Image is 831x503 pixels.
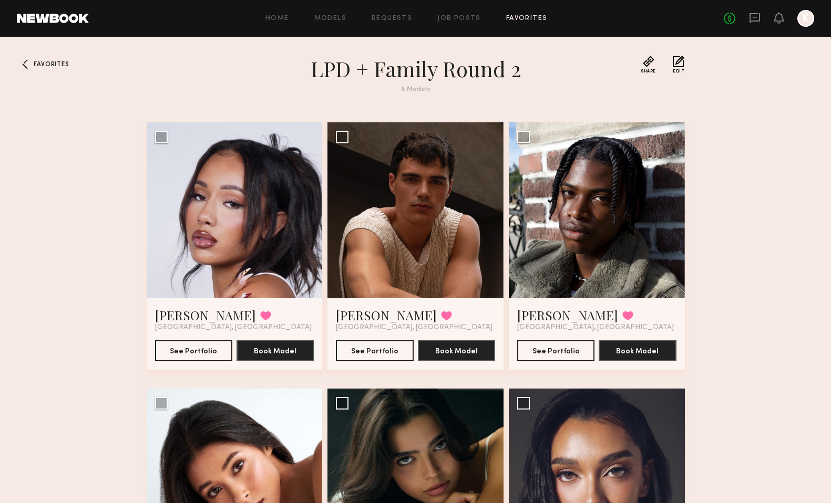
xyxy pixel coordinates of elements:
button: See Portfolio [155,340,232,361]
a: Book Model [599,346,676,355]
h1: LPD + Family Round 2 [227,56,605,82]
button: Edit [673,56,684,74]
span: Edit [673,69,684,74]
a: Requests [372,15,412,22]
button: Share [641,56,656,74]
a: Book Model [237,346,314,355]
button: Book Model [418,340,495,361]
a: Home [265,15,289,22]
a: Book Model [418,346,495,355]
a: [PERSON_NAME] [155,307,256,323]
a: [PERSON_NAME] [517,307,618,323]
a: Models [314,15,346,22]
button: Book Model [237,340,314,361]
span: [GEOGRAPHIC_DATA], [GEOGRAPHIC_DATA] [517,323,674,332]
span: Share [641,69,656,74]
button: Book Model [599,340,676,361]
a: Favorites [17,56,34,72]
button: See Portfolio [517,340,594,361]
a: K [797,10,814,27]
div: 8 Models [227,86,605,93]
a: [PERSON_NAME] [336,307,437,323]
a: Favorites [506,15,548,22]
a: Job Posts [437,15,481,22]
button: See Portfolio [336,340,413,361]
span: Favorites [34,61,69,68]
span: [GEOGRAPHIC_DATA], [GEOGRAPHIC_DATA] [336,323,493,332]
span: [GEOGRAPHIC_DATA], [GEOGRAPHIC_DATA] [155,323,312,332]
